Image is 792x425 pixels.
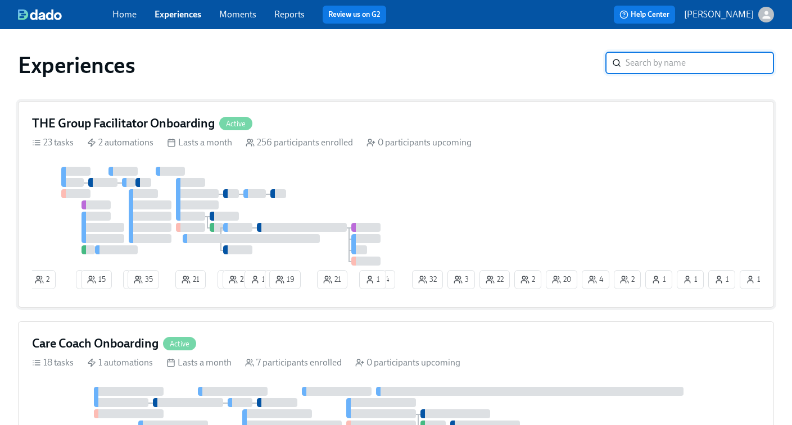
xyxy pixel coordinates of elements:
[29,270,56,289] button: 2
[626,52,774,74] input: Search by name
[123,270,150,289] button: 2
[218,270,245,289] button: 1
[317,270,347,289] button: 21
[265,270,292,289] button: 1
[683,274,698,285] span: 1
[708,270,735,289] button: 1
[418,274,437,285] span: 32
[32,335,159,352] h4: Care Coach Onboarding
[166,357,232,369] div: Lasts a month
[18,101,774,308] a: THE Group Facilitator OnboardingActive23 tasks 2 automations Lasts a month 256 participants enrol...
[614,6,675,24] button: Help Center
[614,270,641,289] button: 2
[740,270,767,289] button: 1
[684,7,774,22] button: [PERSON_NAME]
[645,270,672,289] button: 1
[746,274,761,285] span: 1
[18,52,135,79] h1: Experiences
[479,270,510,289] button: 22
[81,270,112,289] button: 15
[112,9,137,20] a: Home
[223,270,253,289] button: 22
[167,136,232,149] div: Lasts a month
[370,274,389,285] span: 24
[32,357,74,369] div: 18 tasks
[182,274,200,285] span: 21
[328,9,381,20] a: Review us on G2
[514,270,541,289] button: 2
[323,6,386,24] button: Review us on G2
[447,270,475,289] button: 3
[619,9,669,20] span: Help Center
[245,357,342,369] div: 7 participants enrolled
[219,120,252,128] span: Active
[582,270,609,289] button: 4
[128,270,159,289] button: 35
[175,270,206,289] button: 21
[651,274,666,285] span: 1
[552,274,571,285] span: 20
[486,274,504,285] span: 22
[714,274,729,285] span: 1
[359,270,386,289] button: 1
[32,115,215,132] h4: THE Group Facilitator Onboarding
[366,136,472,149] div: 0 participants upcoming
[677,270,704,289] button: 1
[246,136,353,149] div: 256 participants enrolled
[87,357,153,369] div: 1 automations
[521,274,535,285] span: 2
[219,9,256,20] a: Moments
[87,274,106,285] span: 15
[229,274,247,285] span: 22
[134,274,153,285] span: 35
[245,270,271,289] button: 1
[32,136,74,149] div: 23 tasks
[35,274,49,285] span: 2
[274,9,305,20] a: Reports
[275,274,295,285] span: 19
[546,270,577,289] button: 20
[269,270,301,289] button: 19
[87,136,153,149] div: 2 automations
[412,270,443,289] button: 32
[355,357,460,369] div: 0 participants upcoming
[684,8,754,21] p: [PERSON_NAME]
[163,340,196,348] span: Active
[620,274,635,285] span: 2
[365,274,380,285] span: 1
[18,9,62,20] img: dado
[18,9,112,20] a: dado
[454,274,469,285] span: 3
[323,274,341,285] span: 21
[76,270,103,289] button: 2
[155,9,201,20] a: Experiences
[251,274,265,285] span: 1
[588,274,603,285] span: 4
